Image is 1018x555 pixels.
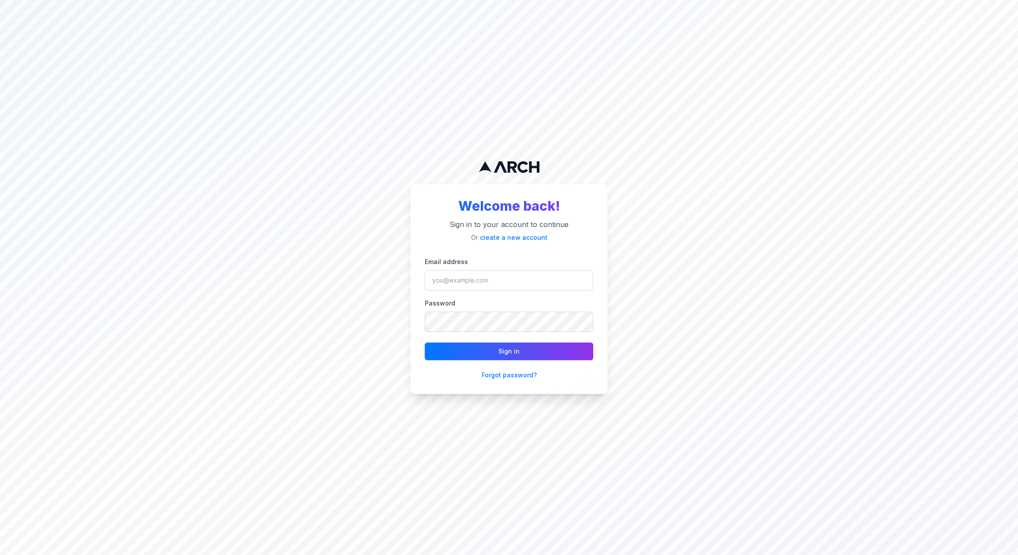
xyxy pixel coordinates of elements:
[425,299,455,307] label: Password
[480,234,547,241] a: create a new account
[425,343,593,360] button: Sign in
[425,258,468,265] label: Email address
[425,198,593,214] h2: Welcome back!
[425,233,593,242] p: Or
[425,219,593,230] p: Sign in to your account to continue
[425,270,593,291] input: you@example.com
[482,371,537,380] button: Forgot password?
